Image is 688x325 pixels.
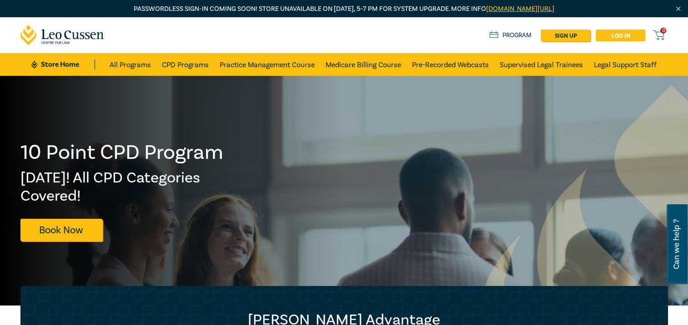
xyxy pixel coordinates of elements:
a: Log in [596,30,645,41]
a: All Programs [110,53,151,76]
a: Legal Support Staff [594,53,657,76]
a: sign up [541,30,590,41]
a: Practice Management Course [220,53,315,76]
a: Store Home [31,59,95,69]
p: Passwordless sign-in coming soon! Store unavailable on [DATE], 5–7 PM for system upgrade. More info [20,4,668,14]
h2: [DATE]! All CPD Categories Covered! [20,169,224,205]
a: Medicare Billing Course [326,53,401,76]
a: Pre-Recorded Webcasts [412,53,489,76]
a: Program [489,30,532,40]
a: Book Now [20,219,102,241]
a: Supervised Legal Trainees [500,53,583,76]
img: Close [674,5,682,13]
h1: 10 Point CPD Program [20,141,224,164]
a: [DOMAIN_NAME][URL] [486,5,554,13]
span: Can we help ? [672,210,681,279]
span: 0 [660,28,666,34]
a: CPD Programs [162,53,209,76]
